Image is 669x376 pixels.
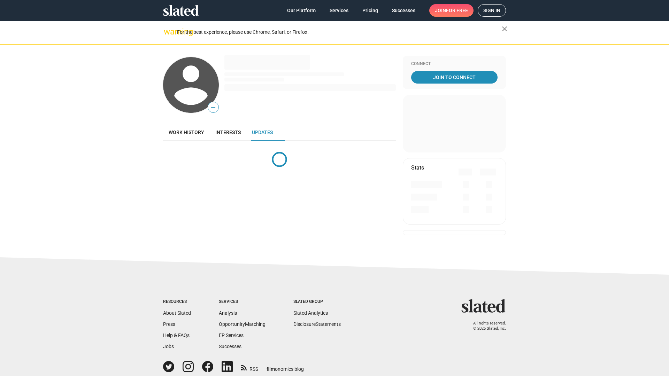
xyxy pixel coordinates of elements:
div: Slated Group [293,299,341,305]
a: Our Platform [282,4,321,17]
a: Press [163,321,175,327]
div: Resources [163,299,191,305]
mat-icon: close [500,25,509,33]
a: filmonomics blog [267,360,304,373]
a: Work history [163,124,210,141]
mat-icon: warning [164,28,172,36]
span: Our Platform [287,4,316,17]
span: Join [435,4,468,17]
a: Slated Analytics [293,310,328,316]
a: Pricing [357,4,384,17]
a: DisclosureStatements [293,321,341,327]
span: film [267,366,275,372]
a: Jobs [163,344,174,349]
span: Updates [252,130,273,135]
div: Connect [411,61,498,67]
a: Services [324,4,354,17]
span: for free [446,4,468,17]
span: Successes [392,4,415,17]
span: Interests [215,130,241,135]
a: Successes [219,344,241,349]
span: — [208,103,218,112]
span: Work history [169,130,204,135]
a: Join To Connect [411,71,498,84]
span: Services [330,4,348,17]
a: About Slated [163,310,191,316]
div: Services [219,299,266,305]
a: EP Services [219,332,244,338]
a: Interests [210,124,246,141]
a: RSS [241,362,258,373]
a: Successes [386,4,421,17]
a: Sign in [478,4,506,17]
a: Analysis [219,310,237,316]
a: Help & FAQs [163,332,190,338]
span: Sign in [483,5,500,16]
a: OpportunityMatching [219,321,266,327]
div: For the best experience, please use Chrome, Safari, or Firefox. [177,28,502,37]
a: Updates [246,124,278,141]
mat-card-title: Stats [411,164,424,171]
a: Joinfor free [429,4,474,17]
span: Join To Connect [413,71,496,84]
span: Pricing [362,4,378,17]
p: All rights reserved. © 2025 Slated, Inc. [466,321,506,331]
